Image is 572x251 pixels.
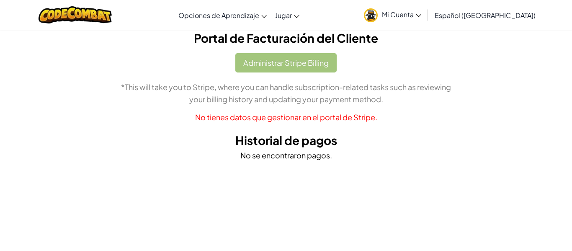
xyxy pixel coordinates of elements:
[178,11,259,20] span: Opciones de Aprendizaje
[47,132,525,149] h2: Historial de pagos
[382,10,421,19] span: Mi Cuenta
[174,4,271,26] a: Opciones de Aprendizaje
[47,149,525,161] p: No se encontraron pagos.
[435,11,536,20] span: Español ([GEOGRAPHIC_DATA])
[360,2,425,28] a: Mi Cuenta
[275,11,292,20] span: Jugar
[39,6,112,23] img: CodeCombat logo
[364,8,378,22] img: avatar
[47,29,525,47] h2: Portal de Facturación del Cliente
[47,81,525,105] p: *This will take you to Stripe, where you can handle subscription-related tasks such as reviewing ...
[430,4,540,26] a: Español ([GEOGRAPHIC_DATA])
[47,111,525,123] p: No tienes datos que gestionar en el portal de Stripe.
[271,4,304,26] a: Jugar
